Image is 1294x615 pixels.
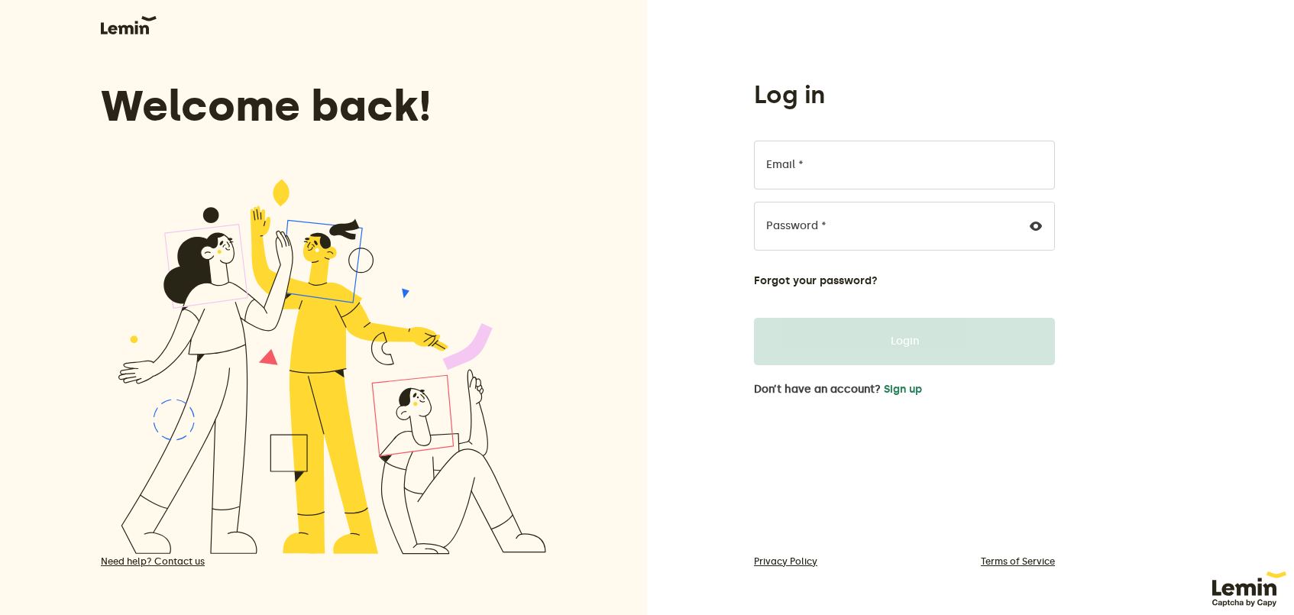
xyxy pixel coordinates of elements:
[754,79,825,110] h1: Log in
[101,16,157,34] img: Lemin logo
[766,159,804,171] label: Email *
[754,275,878,287] button: Forgot your password?
[766,220,827,232] label: Password *
[754,141,1055,189] input: Email *
[101,555,565,568] a: Need help? Contact us
[1212,571,1286,607] img: 63f920f45959a057750d25c1_lem1.svg
[981,555,1055,568] a: Terms of Service
[754,384,881,396] span: Don’t have an account?
[101,82,565,131] h3: Welcome back!
[754,555,817,568] a: Privacy Policy
[754,318,1055,365] button: Login
[884,384,922,396] button: Sign up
